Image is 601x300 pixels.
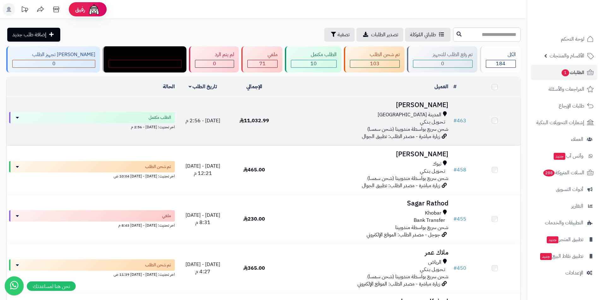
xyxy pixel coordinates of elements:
span: تم شحن الطلب [145,164,171,170]
a: # [453,83,457,90]
span: تـحـويـل بـنـكـي [420,118,445,126]
div: [PERSON_NAME] تجهيز الطلب [12,51,95,58]
a: الحالة [163,83,175,90]
a: العميل [434,83,448,90]
span: Bank Transfer [414,217,445,224]
div: 0 [13,60,95,67]
div: 0 [109,60,181,67]
span: تصدير الطلبات [371,31,398,38]
a: إشعارات التحويلات البنكية [531,115,597,130]
div: اخر تحديث: [DATE] - [DATE] 10:04 ص [9,172,175,179]
a: #458 [453,166,466,174]
span: جديد [554,153,565,160]
span: # [453,117,457,124]
span: تـحـويـل بـنـكـي [420,266,445,273]
a: الإعدادات [531,265,597,280]
span: 1 [562,69,569,76]
a: #455 [453,215,466,223]
div: اخر تحديث: [DATE] - [DATE] 11:39 ص [9,271,175,277]
h3: [PERSON_NAME] [282,101,448,109]
span: وآتس آب [553,152,583,160]
a: ملغي 71 [240,46,283,72]
span: 230.00 [243,215,265,223]
span: 11,032.99 [239,117,269,124]
span: [DATE] - [DATE] 8:31 م [186,211,220,226]
span: 71 [259,60,266,67]
img: ai-face.png [88,3,100,16]
a: طلباتي المُوكلة [405,28,451,42]
span: المدينة [GEOGRAPHIC_DATA] [378,111,441,118]
span: 465.00 [243,166,265,174]
div: لم يتم الرد [195,51,234,58]
span: تطبيق نقاط البيع [539,252,583,261]
span: [DATE] - [DATE] 12:21 م [186,162,220,177]
div: 71 [248,60,277,67]
span: شحن سريع بواسطة مندوبينا (شحن سمسا) [367,175,448,182]
span: زيارة مباشرة - مصدر الطلب: تطبيق الجوال [362,182,440,189]
span: إضافة طلب جديد [12,31,46,38]
h3: Sagar Rathod [282,200,448,207]
span: زيارة مباشرة - مصدر الطلب: الموقع الإلكتروني [357,280,440,288]
a: مندوب توصيل داخل الرياض 0 [101,46,188,72]
a: [PERSON_NAME] تجهيز الطلب 0 [5,46,101,72]
div: 0 [413,60,472,67]
span: 184 [496,60,505,67]
div: تم رفع الطلب للتجهيز [413,51,473,58]
span: تم شحن الطلب [145,262,171,268]
div: مندوب توصيل داخل الرياض [109,51,182,58]
span: تبوك [433,160,441,168]
span: 0 [213,60,216,67]
span: [DATE] - [DATE] 4:27 م [186,261,220,275]
span: ملغي [162,213,171,219]
a: لم يتم الرد 0 [188,46,240,72]
span: 0 [441,60,444,67]
span: تطبيق المتجر [546,235,583,244]
span: لوحة التحكم [561,35,584,43]
a: لوحة التحكم [531,32,597,47]
a: تطبيق المتجرجديد [531,232,597,247]
span: العملاء [571,135,583,144]
a: تاريخ الطلب [189,83,217,90]
span: [DATE] - 2:56 م [186,117,220,124]
a: المراجعات والأسئلة [531,82,597,97]
span: الأقسام والمنتجات [550,51,584,60]
div: تم شحن الطلب [350,51,400,58]
span: الطلب مكتمل [149,114,171,121]
span: طلبات الإرجاع [559,101,584,110]
div: الطلب مكتمل [291,51,337,58]
span: زيارة مباشرة - مصدر الطلب: تطبيق الجوال [362,133,440,140]
a: تم رفع الطلب للتجهيز 0 [406,46,479,72]
h3: [PERSON_NAME] [282,151,448,158]
a: الطلبات1 [531,65,597,80]
span: الطلبات [561,68,584,77]
div: الكل [486,51,516,58]
a: تطبيق نقاط البيعجديد [531,249,597,264]
a: السلات المتروكة288 [531,165,597,180]
img: logo-2.png [558,15,595,28]
a: تصدير الطلبات [356,28,403,42]
span: 0 [52,60,56,67]
span: 365.00 [243,264,265,272]
span: رفيق [75,6,85,13]
span: Khobar [425,210,441,217]
span: # [453,215,457,223]
a: تحديثات المنصة [17,3,32,17]
h3: ملاك عمر [282,249,448,256]
div: ملغي [247,51,277,58]
span: شحن سريع بواسطة مندوبينا (شحن سمسا) [367,273,448,280]
div: 103 [350,60,399,67]
a: التطبيقات والخدمات [531,215,597,230]
span: طلباتي المُوكلة [410,31,436,38]
span: الإعدادات [565,268,583,277]
span: تصفية [338,31,350,38]
div: 10 [291,60,336,67]
a: وآتس آبجديد [531,148,597,164]
a: الطلب مكتمل 10 [284,46,343,72]
a: #463 [453,117,466,124]
a: الكل184 [479,46,522,72]
a: التقارير [531,199,597,214]
span: التقارير [571,202,583,211]
div: 0 [195,60,234,67]
span: تـحـويـل بـنـكـي [420,168,445,175]
span: شحن سريع بواسطة مندوبينا (شحن سمسا) [367,125,448,133]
